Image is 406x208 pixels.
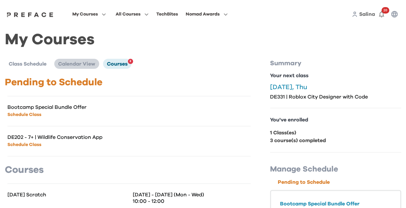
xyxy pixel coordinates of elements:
p: 10:00 - 12:00 [133,198,250,204]
p: DE331 | Roblox City Designer with Code [270,94,401,100]
p: Bootcamp Special Bundle Offer [280,200,391,208]
p: Bootcamp Special Bundle Offer [7,104,129,110]
p: Your next class [270,72,401,79]
p: Pending to Schedule [278,178,401,186]
p: Summary [270,59,401,68]
p: Manage Schedule [270,164,401,174]
a: Salina [359,10,375,18]
button: Nomad Awards [184,10,230,18]
span: Calendar View [58,61,95,67]
a: Schedule Class [7,112,41,117]
span: All Courses [116,10,141,18]
div: TechBites [156,10,178,18]
b: 1 Class(es) [270,130,296,135]
span: 2 [130,57,131,65]
p: [DATE] Scratch [7,192,129,198]
p: Courses [5,164,253,176]
span: My Courses [72,10,98,18]
span: Nomad Awards [186,10,220,18]
a: Schedule Class [7,142,41,147]
span: Class Schedule [9,61,47,67]
p: DE202 - 7+ | Wildlife Conservation App [7,134,129,140]
span: Salina [359,12,375,17]
img: Preface Logo [5,12,55,17]
p: [DATE], Thu [270,83,401,91]
h1: My Courses [5,36,401,43]
button: My Courses [70,10,108,18]
button: 20 [375,8,388,21]
p: [DATE] - [DATE] (Mon - Wed) [133,192,250,198]
p: You've enrolled [270,116,401,124]
span: Courses [107,61,128,67]
span: 20 [381,7,389,14]
button: All Courses [114,10,151,18]
p: Pending to Schedule [5,77,253,88]
b: 3 course(s) completed [270,138,326,143]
